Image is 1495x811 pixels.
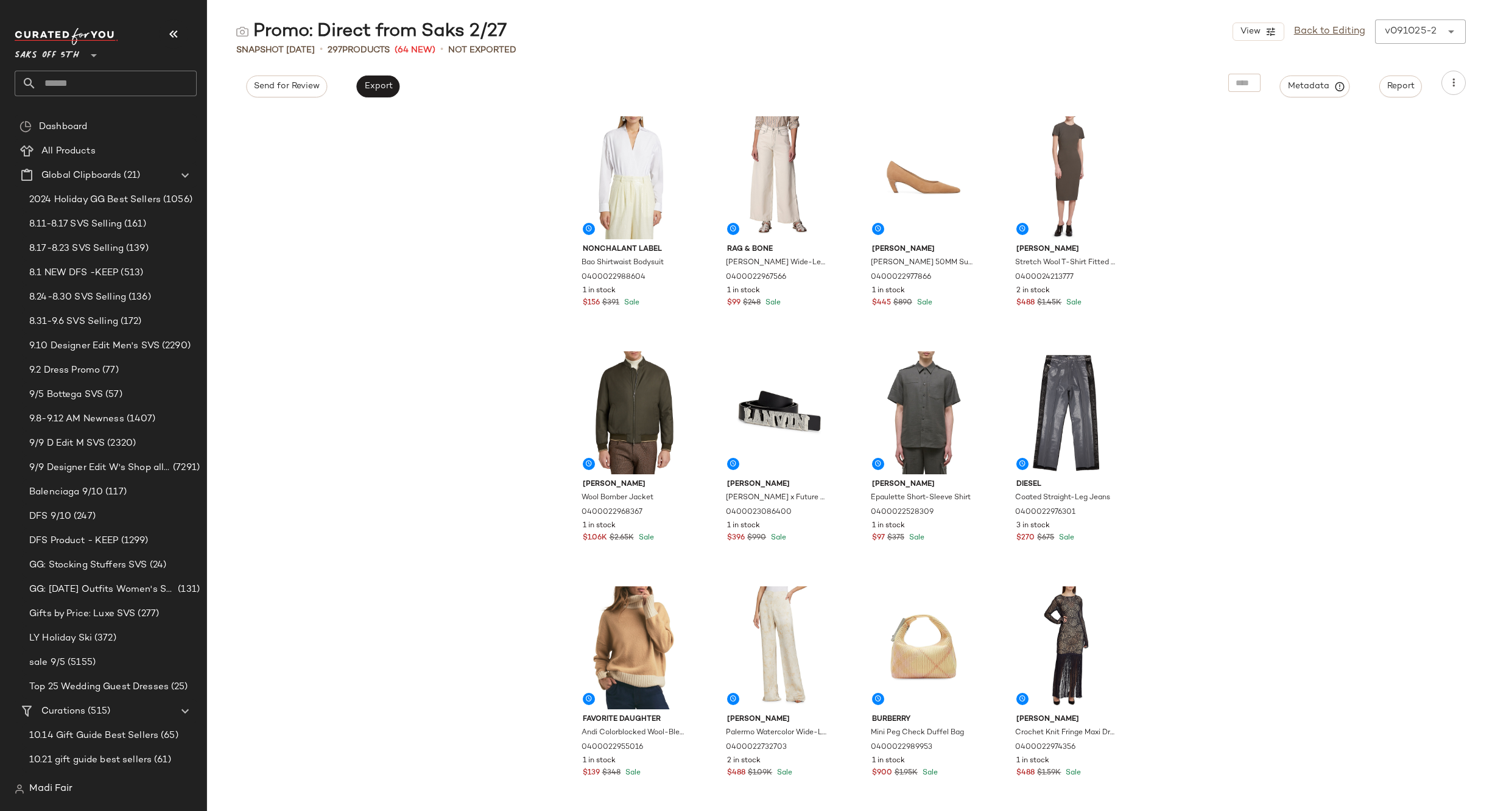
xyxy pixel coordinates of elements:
[1037,533,1054,544] span: $675
[1037,298,1061,309] span: $1.45K
[1379,75,1422,97] button: Report
[29,510,71,524] span: DFS 9/10
[748,768,772,779] span: $1.09K
[135,607,159,621] span: (277)
[29,656,65,670] span: sale 9/5
[175,583,200,597] span: (131)
[29,753,152,767] span: 10.21 gift guide best sellers
[29,729,158,743] span: 10.14 Gift Guide Best Sellers
[871,742,932,753] span: 0400022989953
[29,583,175,597] span: GG: [DATE] Outfits Women's SVS
[1280,75,1350,97] button: Metadata
[872,286,905,297] span: 1 in stock
[1007,116,1129,239] img: 0400024213777_THYME
[119,534,149,548] span: (1299)
[1239,27,1260,37] span: View
[583,768,600,779] span: $139
[29,412,124,426] span: 9.8-9.12 AM Newness
[103,388,122,402] span: (57)
[364,82,392,91] span: Export
[246,75,327,97] button: Send for Review
[236,26,248,38] img: svg%3e
[582,272,645,283] span: 0400022988604
[1016,521,1050,532] span: 3 in stock
[573,351,695,474] img: 0400022968367_FOREST
[610,533,634,544] span: $2.65K
[763,299,781,307] span: Sale
[29,315,118,329] span: 8.31-9.6 SVS Selling
[29,388,103,402] span: 9/5 Bottega SVS
[1233,23,1284,41] button: View
[29,558,147,572] span: GG: Stocking Stuffers SVS
[65,656,96,670] span: (5155)
[747,533,766,544] span: $990
[872,756,905,767] span: 1 in stock
[356,75,399,97] button: Export
[152,753,171,767] span: (61)
[582,493,653,504] span: Wool Bomber Jacket
[29,290,126,304] span: 8.24-8.30 SVS Selling
[41,704,85,718] span: Curations
[727,768,745,779] span: $488
[1016,768,1035,779] span: $488
[1387,82,1415,91] span: Report
[915,299,932,307] span: Sale
[727,479,830,490] span: [PERSON_NAME]
[1037,768,1061,779] span: $1.59K
[29,339,160,353] span: 9.10 Designer Edit Men's SVS
[862,351,985,474] img: 0400022528309_GRAPHITE
[122,217,146,231] span: (161)
[727,521,760,532] span: 1 in stock
[602,298,619,309] span: $391
[1016,479,1119,490] span: Diesel
[573,586,695,709] img: 0400022955016_BEIGEIVORY
[29,242,124,256] span: 8.17-8.23 SVS Selling
[253,82,320,91] span: Send for Review
[573,116,695,239] img: 0400022988604_WINTERWHITE
[328,44,390,57] div: Products
[1007,586,1129,709] img: 0400022974356_NAVY
[171,461,200,475] span: (7291)
[236,19,507,44] div: Promo: Direct from Saks 2/27
[726,272,786,283] span: 0400022967566
[727,714,830,725] span: [PERSON_NAME]
[124,412,156,426] span: (1407)
[582,507,642,518] span: 0400022968367
[895,768,918,779] span: $1.95K
[871,272,931,283] span: 0400022977866
[717,116,840,239] img: 0400022967566_ECRU
[19,121,32,133] img: svg%3e
[29,485,103,499] span: Balenciaga 9/10
[1016,533,1035,544] span: $270
[623,769,641,777] span: Sale
[1015,493,1110,504] span: Coated Straight-Leg Jeans
[717,351,840,474] img: 0400023086400_BLACK
[583,714,686,725] span: Favorite Daughter
[1016,298,1035,309] span: $488
[871,258,974,269] span: [PERSON_NAME] 50MM Suede Pumps
[160,339,191,353] span: (2290)
[1294,24,1365,39] a: Back to Editing
[583,533,607,544] span: $1.06K
[887,533,904,544] span: $375
[29,217,122,231] span: 8.11-8.17 SVS Selling
[395,44,435,57] span: (64 New)
[872,768,892,779] span: $900
[29,266,118,280] span: 8.1 NEW DFS -KEEP
[121,169,140,183] span: (21)
[29,363,100,377] span: 9.2 Dress Promo
[769,534,786,542] span: Sale
[872,244,975,255] span: [PERSON_NAME]
[583,521,616,532] span: 1 in stock
[29,680,169,694] span: Top 25 Wedding Guest Dresses
[118,266,143,280] span: (513)
[1015,272,1074,283] span: 0400024213777
[100,363,119,377] span: (77)
[862,586,985,709] img: 0400022989953_SHERBERT
[726,742,787,753] span: 0400022732703
[169,680,188,694] span: (25)
[583,244,686,255] span: Nonchalant Label
[236,44,315,57] span: Snapshot [DATE]
[726,258,829,269] span: [PERSON_NAME] Wide-Leg Jeans
[92,631,116,645] span: (372)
